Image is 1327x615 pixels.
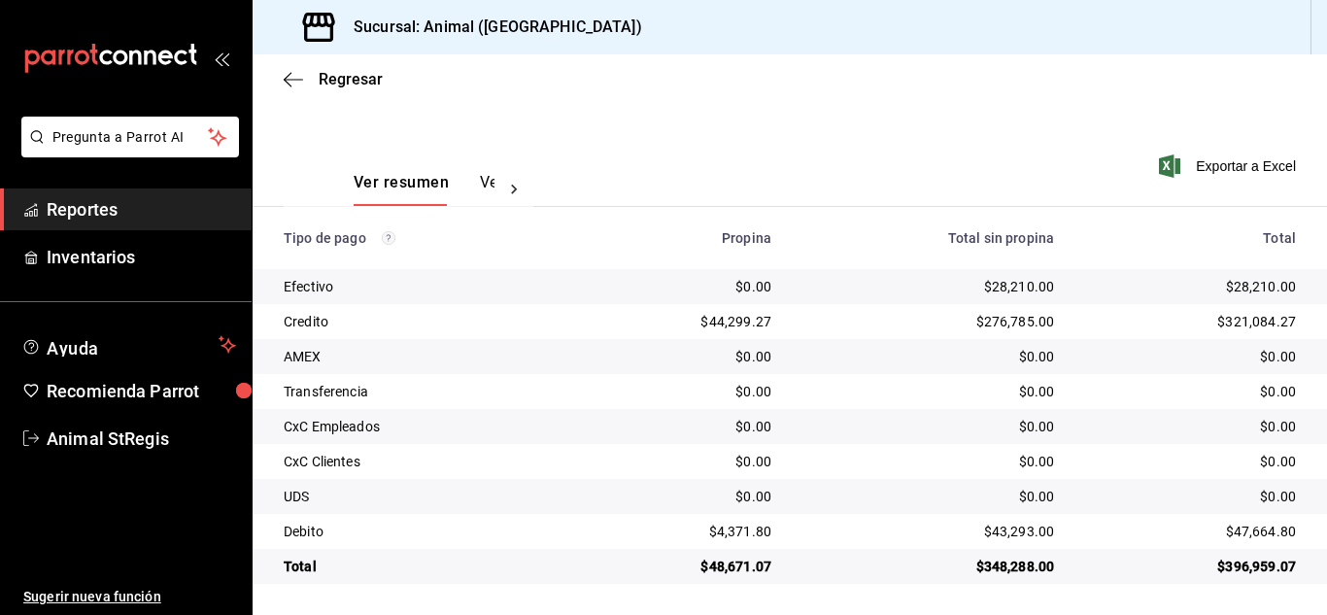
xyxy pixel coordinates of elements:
div: Total [284,557,562,576]
div: $0.00 [802,452,1054,471]
div: $348,288.00 [802,557,1054,576]
div: Total [1085,230,1296,246]
span: Inventarios [47,244,236,270]
span: Sugerir nueva función [23,587,236,607]
div: Debito [284,522,562,541]
div: $48,671.07 [594,557,771,576]
div: $0.00 [1085,347,1296,366]
div: $0.00 [594,417,771,436]
div: $28,210.00 [802,277,1054,296]
div: $321,084.27 [1085,312,1296,331]
span: Animal StRegis [47,426,236,452]
div: $4,371.80 [594,522,771,541]
span: Recomienda Parrot [47,378,236,404]
div: $0.00 [594,277,771,296]
button: open_drawer_menu [214,51,229,66]
span: Ayuda [47,333,211,357]
div: UDS [284,487,562,506]
button: Regresar [284,70,383,88]
div: $0.00 [594,452,771,471]
h3: Sucursal: Animal ([GEOGRAPHIC_DATA]) [338,16,642,39]
div: $0.00 [802,487,1054,506]
div: $0.00 [594,382,771,401]
div: $0.00 [802,347,1054,366]
div: $0.00 [594,487,771,506]
span: Reportes [47,196,236,222]
div: $0.00 [1085,487,1296,506]
svg: Los pagos realizados con Pay y otras terminales son montos brutos. [382,231,395,245]
div: CxC Empleados [284,417,562,436]
div: Efectivo [284,277,562,296]
div: $396,959.07 [1085,557,1296,576]
div: $0.00 [1085,417,1296,436]
div: Total sin propina [802,230,1054,246]
div: $44,299.27 [594,312,771,331]
button: Ver pagos [480,173,553,206]
button: Ver resumen [354,173,449,206]
div: $276,785.00 [802,312,1054,331]
div: Tipo de pago [284,230,562,246]
div: $0.00 [1085,382,1296,401]
span: Pregunta a Parrot AI [52,127,209,148]
div: $0.00 [802,382,1054,401]
div: $0.00 [1085,452,1296,471]
button: Pregunta a Parrot AI [21,117,239,157]
div: $47,664.80 [1085,522,1296,541]
div: AMEX [284,347,562,366]
a: Pregunta a Parrot AI [14,141,239,161]
button: Exportar a Excel [1163,154,1296,178]
div: $0.00 [594,347,771,366]
div: Credito [284,312,562,331]
div: Transferencia [284,382,562,401]
div: navigation tabs [354,173,494,206]
div: $0.00 [802,417,1054,436]
div: CxC Clientes [284,452,562,471]
div: $43,293.00 [802,522,1054,541]
div: Propina [594,230,771,246]
span: Regresar [319,70,383,88]
div: $28,210.00 [1085,277,1296,296]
